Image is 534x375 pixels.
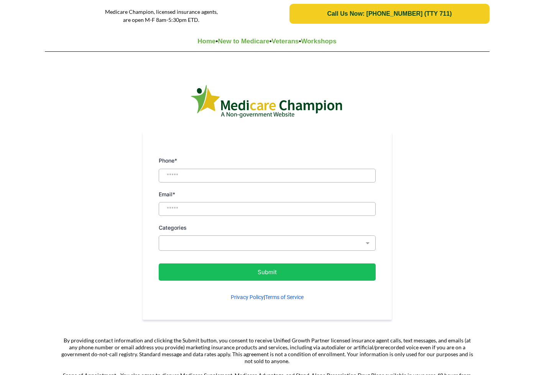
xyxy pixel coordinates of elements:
button: Submit [159,263,376,281]
strong: • [269,38,272,45]
p: Medicare Champion, licensed insurance agents, [45,8,278,16]
a: Veterans [272,38,299,45]
a: Privacy Policy [231,294,264,300]
strong: • [216,38,218,45]
p: are open M-F 8am-5:30pm ETD. [45,16,278,24]
label: Phone [159,156,177,165]
p: By providing contact information and clicking the Submit button, you consent to receive Unified G... [60,337,474,365]
a: Workshops [301,38,336,45]
a: Home [197,38,215,45]
p: Submit [178,267,357,277]
span: Call Us Now: [PHONE_NUMBER] (TTY 711) [327,10,452,17]
label: Email [159,189,175,199]
p: | [159,293,376,301]
a: New to Medicare [218,38,269,45]
a: Call Us Now: 1-833-823-1990 (TTY 711) [289,4,489,24]
label: Categories [159,223,187,232]
strong: • [299,38,301,45]
a: Terms of Service [265,294,304,300]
